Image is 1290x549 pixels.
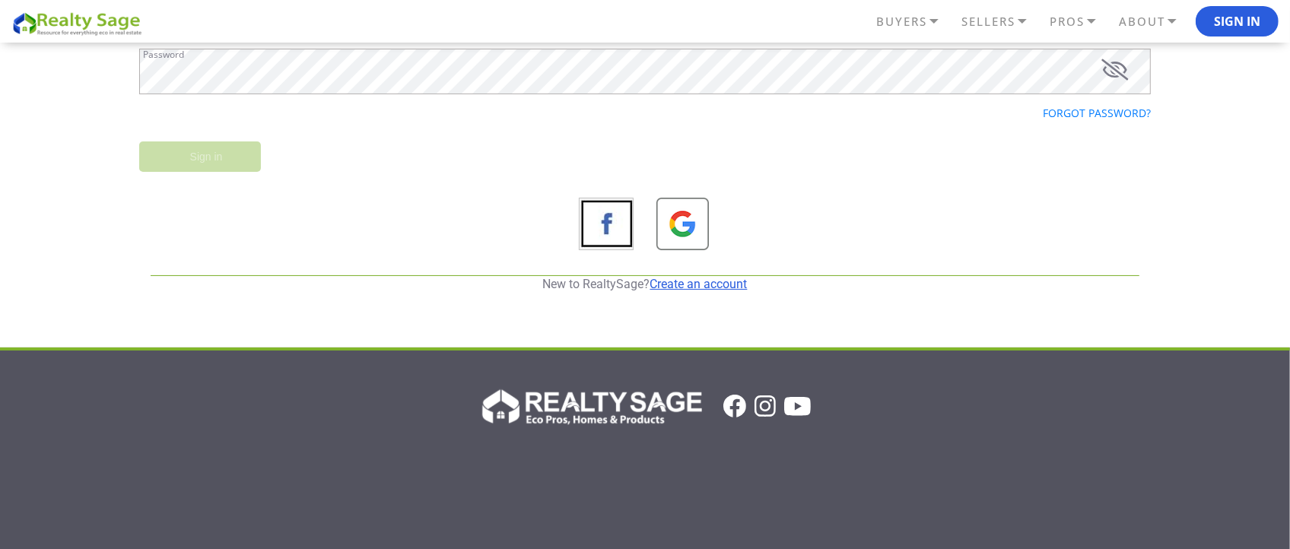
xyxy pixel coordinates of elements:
[958,8,1046,35] a: SELLERS
[151,276,1139,293] p: New to RealtySage?
[1043,106,1151,120] a: Forgot password?
[1115,8,1196,35] a: ABOUT
[143,50,184,59] label: Password
[650,277,748,291] a: Create an account
[872,8,958,35] a: BUYERS
[1196,6,1279,36] button: Sign In
[1046,8,1115,35] a: PROS
[11,10,148,36] img: REALTY SAGE
[479,385,702,427] img: Realty Sage Logo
